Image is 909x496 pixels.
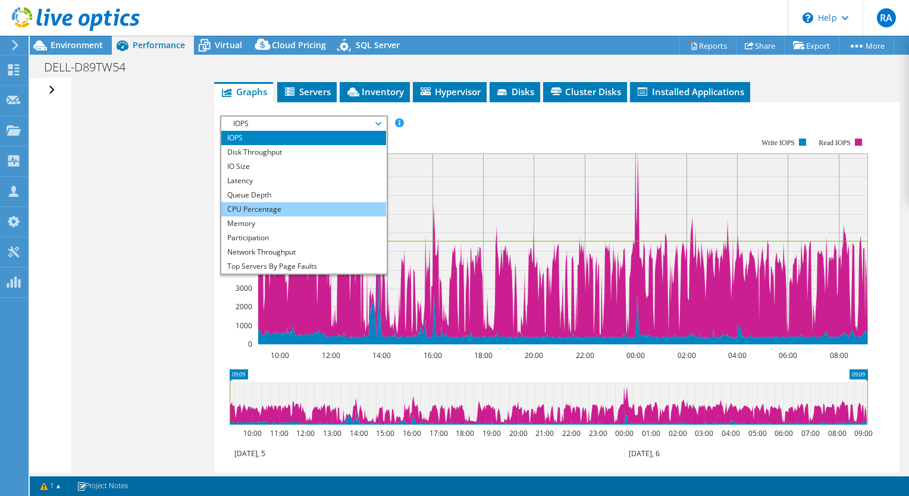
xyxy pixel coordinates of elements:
a: Export [784,36,839,55]
text: 14:00 [372,350,390,360]
li: Top Servers By Page Faults [221,259,386,274]
a: 1 [32,479,69,494]
text: 2000 [236,302,252,312]
text: 10:00 [243,428,261,438]
text: 22:00 [562,428,580,438]
li: CPU Percentage [221,202,386,216]
text: 00:00 [626,350,644,360]
text: 18:00 [474,350,492,360]
li: Latency [221,174,386,188]
text: 08:00 [829,350,848,360]
text: 06:00 [778,350,797,360]
span: Disks [496,86,534,98]
span: Servers [283,86,331,98]
text: 17:00 [429,428,447,438]
text: 07:00 [801,428,819,438]
text: 12:00 [296,428,314,438]
text: 02:00 [668,428,687,438]
text: 08:00 [827,428,846,438]
li: Participation [221,231,386,245]
text: 01:00 [641,428,660,438]
span: RA [877,8,896,27]
span: IOPS [227,117,380,131]
text: 16:00 [423,350,441,360]
text: 00:00 [615,428,633,438]
text: 20:00 [524,350,543,360]
li: Network Throughput [221,245,386,259]
span: Cluster Disks [549,86,621,98]
text: 11:00 [269,428,288,438]
text: 0 [248,339,252,349]
li: IOPS [221,131,386,145]
text: 22:00 [575,350,594,360]
text: 02:00 [677,350,695,360]
text: 15:00 [375,428,394,438]
text: 14:00 [349,428,368,438]
text: 21:00 [535,428,553,438]
li: Queue Depth [221,188,386,202]
text: 06:00 [774,428,792,438]
text: 19:00 [482,428,500,438]
text: 03:00 [694,428,713,438]
text: 09:00 [854,428,872,438]
text: 04:00 [728,350,746,360]
text: 23:00 [588,428,607,438]
span: SQL Server [356,39,400,51]
svg: \n [803,12,813,23]
li: Memory [221,216,386,231]
span: Graphs [220,86,267,98]
text: 13:00 [322,428,341,438]
text: Read IOPS [819,139,851,147]
span: Performance [133,39,185,51]
text: 3000 [236,283,252,293]
li: Disk Throughput [221,145,386,159]
text: 12:00 [321,350,340,360]
text: 05:00 [748,428,766,438]
span: Installed Applications [636,86,744,98]
text: 20:00 [509,428,527,438]
text: Write IOPS [761,139,795,147]
text: 10:00 [270,350,289,360]
text: 16:00 [402,428,421,438]
span: Environment [51,39,103,51]
a: Reports [679,36,736,55]
a: More [839,36,894,55]
text: 04:00 [721,428,739,438]
a: Share [736,36,785,55]
a: Project Notes [68,479,136,494]
span: Hypervisor [419,86,481,98]
text: 1000 [236,321,252,331]
text: 18:00 [455,428,474,438]
span: Virtual [215,39,242,51]
span: Inventory [346,86,404,98]
h1: DELL-D89TW54 [39,61,144,74]
span: Cloud Pricing [272,39,326,51]
li: IO Size [221,159,386,174]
